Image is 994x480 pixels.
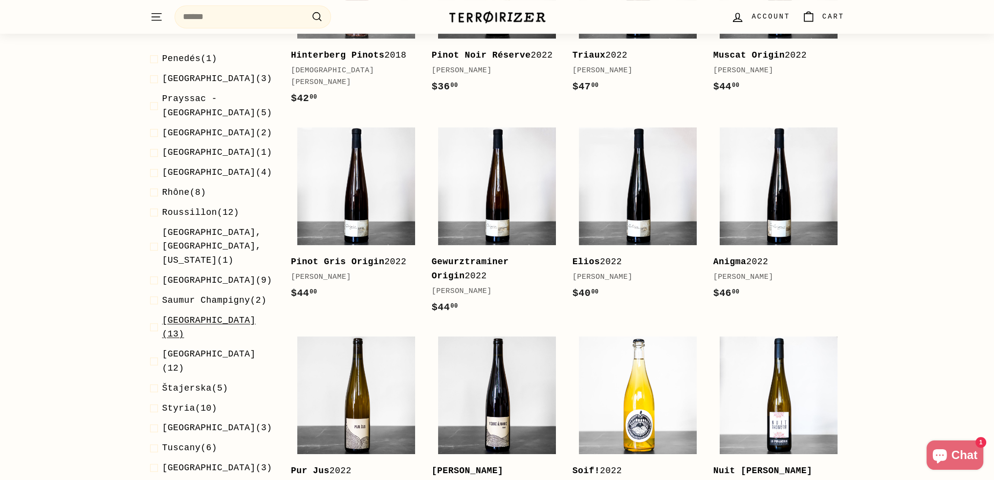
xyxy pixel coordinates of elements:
[162,52,218,66] span: (1)
[162,147,256,157] span: [GEOGRAPHIC_DATA]
[162,381,228,396] span: (5)
[162,128,256,138] span: [GEOGRAPHIC_DATA]
[162,349,256,359] span: [GEOGRAPHIC_DATA]
[162,347,275,376] span: (12)
[162,293,267,308] span: (2)
[291,48,412,63] div: 2018
[713,50,785,60] b: Muscat Origin
[162,206,240,220] span: (12)
[291,65,412,88] div: [DEMOGRAPHIC_DATA][PERSON_NAME]
[432,65,553,77] div: [PERSON_NAME]
[162,461,272,475] span: (3)
[751,11,790,22] span: Account
[162,54,201,63] span: Penedés
[162,126,272,140] span: (2)
[713,466,813,476] b: Nuit [PERSON_NAME]
[432,302,458,313] span: $44
[591,289,598,295] sup: 00
[162,227,262,265] span: [GEOGRAPHIC_DATA], [GEOGRAPHIC_DATA], [US_STATE]
[432,50,531,60] b: Pinot Noir Réserve
[924,440,986,472] inbox-online-store-chat: Shopify online store chat
[432,255,553,283] div: 2022
[162,273,272,288] span: (9)
[162,421,272,435] span: (3)
[822,11,844,22] span: Cart
[573,464,694,478] div: 2022
[162,401,218,415] span: (10)
[309,94,317,101] sup: 00
[713,255,835,269] div: 2022
[713,81,740,92] span: $44
[432,81,458,92] span: $36
[713,271,835,283] div: [PERSON_NAME]
[450,303,458,310] sup: 00
[291,257,384,267] b: Pinot Gris Origin
[162,423,256,433] span: [GEOGRAPHIC_DATA]
[573,271,694,283] div: [PERSON_NAME]
[162,295,250,305] span: Saumur Champigny
[591,82,598,89] sup: 00
[796,2,850,31] a: Cart
[162,167,256,177] span: [GEOGRAPHIC_DATA]
[162,166,272,180] span: (4)
[713,48,835,63] div: 2022
[573,255,694,269] div: 2022
[573,50,606,60] b: Triaux
[291,255,412,269] div: 2022
[713,65,835,77] div: [PERSON_NAME]
[291,288,317,299] span: $44
[732,289,739,295] sup: 00
[162,72,272,86] span: (3)
[291,50,384,60] b: Hinterberg Pinots
[162,225,275,267] span: (1)
[432,48,553,63] div: 2022
[573,121,704,311] a: Elios2022[PERSON_NAME]
[713,121,844,311] a: Anigma2022[PERSON_NAME]
[450,82,458,89] sup: 00
[291,121,422,311] a: Pinot Gris Origin2022[PERSON_NAME]
[162,188,190,197] span: Rhône
[432,121,563,325] a: Gewurztraminer Origin2022[PERSON_NAME]
[162,275,256,285] span: [GEOGRAPHIC_DATA]
[573,288,599,299] span: $40
[162,74,256,83] span: [GEOGRAPHIC_DATA]
[573,257,600,267] b: Elios
[162,208,218,217] span: Roussillon
[725,2,795,31] a: Account
[713,257,747,267] b: Anigma
[162,441,218,455] span: (6)
[309,289,317,295] sup: 00
[162,463,256,473] span: [GEOGRAPHIC_DATA]
[291,466,330,476] b: Pur Jus
[162,383,212,393] span: Štajerska
[432,286,553,297] div: [PERSON_NAME]
[573,81,599,92] span: $47
[732,82,739,89] sup: 00
[162,186,206,200] span: (8)
[162,94,256,118] span: Prayssac - [GEOGRAPHIC_DATA]
[432,257,509,281] b: Gewurztraminer Origin
[291,93,317,104] span: $42
[291,271,412,283] div: [PERSON_NAME]
[162,92,275,120] span: (5)
[713,288,740,299] span: $46
[162,443,201,453] span: Tuscany
[573,65,694,77] div: [PERSON_NAME]
[573,466,600,476] b: Soif!
[162,313,275,341] span: (13)
[291,464,412,478] div: 2022
[162,315,256,325] span: [GEOGRAPHIC_DATA]
[573,48,694,63] div: 2022
[162,146,272,160] span: (1)
[162,403,196,413] span: Styria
